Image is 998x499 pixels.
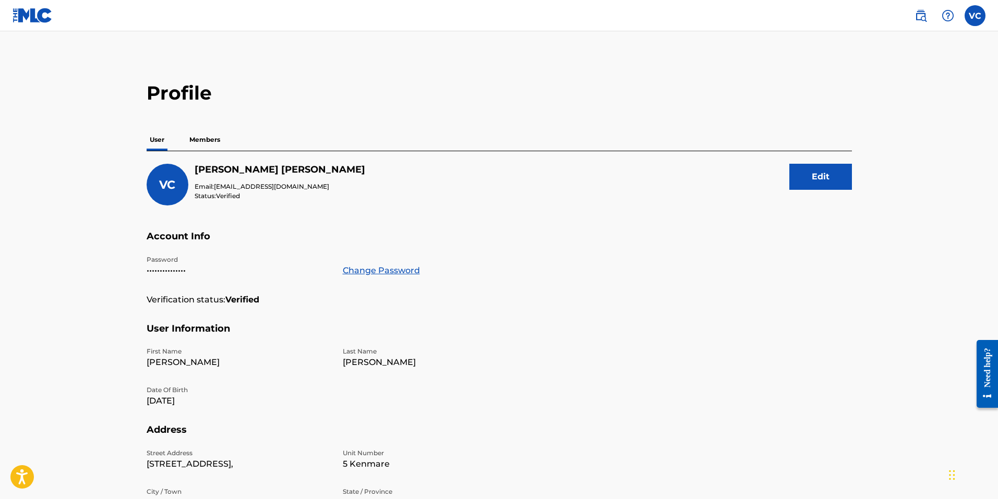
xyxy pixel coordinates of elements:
[343,458,526,470] p: 5 Kenmare
[195,191,365,201] p: Status:
[147,356,330,369] p: [PERSON_NAME]
[147,347,330,356] p: First Name
[147,264,330,277] p: •••••••••••••••
[343,487,526,496] p: State / Province
[147,323,852,347] h5: User Information
[13,8,53,23] img: MLC Logo
[186,129,223,151] p: Members
[343,448,526,458] p: Unit Number
[195,164,365,176] h5: Vaughn Wesley Cunningham
[969,332,998,416] iframe: Resource Center
[915,9,927,22] img: search
[965,5,985,26] div: User Menu
[214,182,329,190] span: [EMAIL_ADDRESS][DOMAIN_NAME]
[147,129,167,151] p: User
[910,5,931,26] a: Public Search
[225,294,259,306] strong: Verified
[343,356,526,369] p: [PERSON_NAME]
[147,255,330,264] p: Password
[195,182,365,191] p: Email:
[949,459,955,491] div: Drag
[147,487,330,496] p: City / Town
[147,458,330,470] p: [STREET_ADDRESS],
[159,178,175,192] span: VC
[789,164,852,190] button: Edit
[147,230,852,255] h5: Account Info
[147,294,225,306] p: Verification status:
[343,264,420,277] a: Change Password
[942,9,954,22] img: help
[147,81,852,105] h2: Profile
[937,5,958,26] div: Help
[147,385,330,395] p: Date Of Birth
[147,395,330,407] p: [DATE]
[343,347,526,356] p: Last Name
[946,449,998,499] iframe: Chat Widget
[147,424,852,448] h5: Address
[216,192,240,200] span: Verified
[147,448,330,458] p: Street Address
